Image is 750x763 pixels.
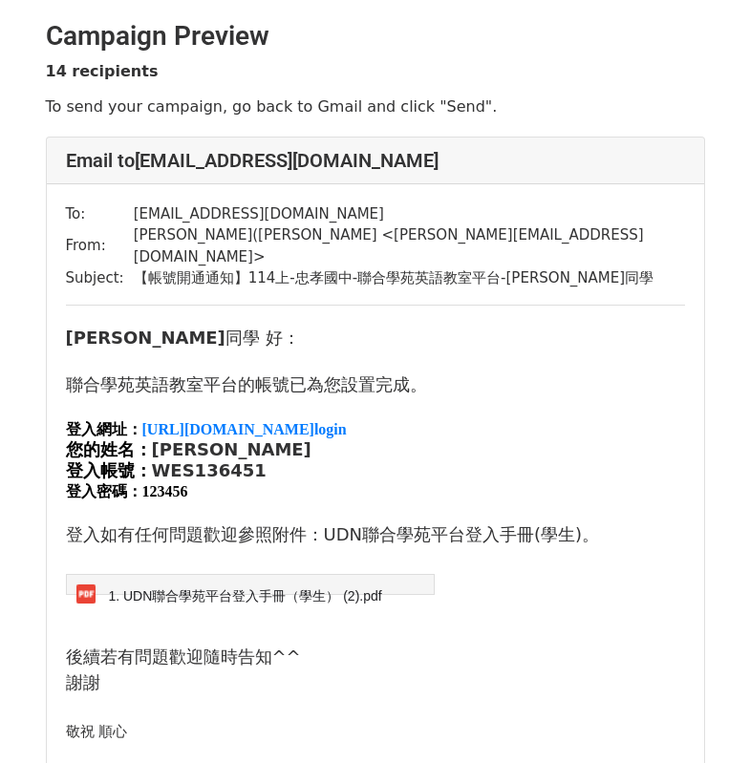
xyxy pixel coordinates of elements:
[541,524,599,544] span: 學 生)。
[134,267,685,289] td: 【帳號開通通知】114上-忠孝國中-聯合學苑英語教室平台-[PERSON_NAME]同學
[46,96,705,117] p: To send your campaign, go back to Gmail and click "Send".
[66,421,142,437] span: 登入網址：
[66,350,685,696] div: ​ ​
[152,460,267,480] b: WES136451
[66,672,100,692] span: 謝謝
[152,439,311,459] font: [PERSON_NAME]
[66,483,142,499] span: 登入密碼：
[66,224,134,267] td: From:
[66,524,542,544] span: 登入如有任何問題歡迎參照附件：UDN聯合學苑平台登入手冊(
[66,374,255,394] span: 聯合學苑英語教室平台的
[66,149,685,172] h4: Email to [EMAIL_ADDRESS][DOMAIN_NAME]
[134,224,685,267] td: [PERSON_NAME]([PERSON_NAME] < [PERSON_NAME][EMAIL_ADDRESS][DOMAIN_NAME] >
[66,328,225,348] font: [PERSON_NAME]
[225,328,243,348] font: 同
[66,203,134,225] td: To:
[46,20,705,53] h2: Campaign Preview
[243,328,300,348] span: 學 好：
[255,374,289,394] span: 帳號
[142,483,188,499] span: 123456
[66,461,152,480] span: 登入帳號：
[134,203,685,225] td: [EMAIL_ADDRESS][DOMAIN_NAME]
[289,374,427,394] span: 已為您設置完成。
[142,421,347,437] a: [URL][DOMAIN_NAME]login
[46,62,159,80] strong: 14 recipients
[66,721,685,743] div: 敬祝 順心
[66,267,134,289] td: Subject:
[66,440,152,459] span: 您的姓名：
[66,646,301,667] span: 後續若有問題歡迎隨時告知^^
[108,588,381,604] span: 1. UDN聯合學苑平台登入手冊（學生） (2).pdf
[76,584,382,605] a: 1. UDN聯合學苑平台登入手冊（學生） (2).pdf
